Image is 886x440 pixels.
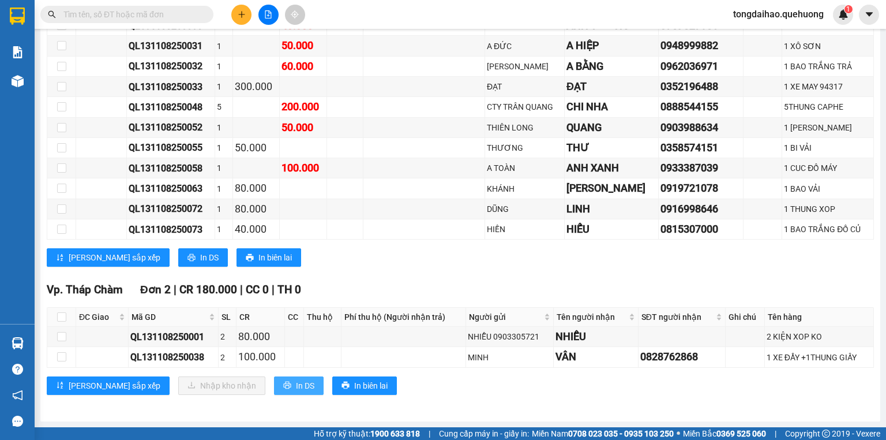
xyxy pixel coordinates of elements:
div: QL131108250038 [130,350,216,364]
span: CR 180.000 [179,283,237,296]
span: [PERSON_NAME] sắp xếp [69,379,160,392]
div: NHIỄU 0903305721 [468,330,551,343]
div: QL131108250032 [129,59,213,73]
span: message [12,416,23,427]
div: 200.000 [281,99,325,115]
div: 0888544155 [660,99,741,115]
div: ĐẠT [487,80,562,93]
div: 5THUNG CAPHE [784,100,872,113]
div: 1 THUNG XOP [784,203,872,215]
strong: 1900 633 818 [370,429,420,438]
div: 50.000 [281,120,325,136]
div: 40.000 [235,221,278,237]
div: 100.000 [238,349,282,365]
div: 1 XE ĐẨY +1THUNG GIẤY [767,351,872,364]
div: KHÁNH [487,182,562,195]
div: 1 [217,141,231,154]
button: sort-ascending[PERSON_NAME] sắp xếp [47,248,170,267]
div: QL131108250052 [129,120,213,135]
img: solution-icon [12,46,24,58]
button: file-add [258,5,279,25]
span: Hỗ trợ kỹ thuật: [314,427,420,440]
td: QL131108250058 [127,158,215,178]
td: THƯ [565,138,659,158]
div: 1 CUC ĐỒ MÁY [784,162,872,174]
div: A HIỆP [566,38,656,54]
td: GIA BẢO [565,178,659,199]
span: | [429,427,430,440]
td: HIẾU [565,219,659,240]
div: 0919721078 [660,180,741,196]
span: CC 0 [246,283,269,296]
button: caret-down [859,5,879,25]
div: [PERSON_NAME] [566,180,656,196]
span: Miền Nam [532,427,674,440]
div: 1 XÔ SƠN [784,40,872,53]
td: ĐẠT [565,77,659,97]
div: VÂN [555,349,636,365]
td: A BẰNG [565,57,659,77]
div: 0962036971 [660,58,741,74]
button: printerIn biên lai [236,248,301,267]
div: CHI NHA [566,99,656,115]
div: 80.000 [238,329,282,345]
img: logo-vxr [10,8,25,25]
div: 5 [217,100,231,113]
th: Ghi chú [726,308,765,327]
td: QL131108250073 [127,219,215,240]
td: QL131108250063 [127,178,215,199]
div: 0933387039 [660,160,741,176]
div: QUANG [566,120,656,136]
div: A BẰNG [566,58,656,74]
div: HIỀN [487,223,562,236]
td: CHI NHA [565,97,659,117]
td: QL131108250055 [127,138,215,158]
div: 2 [220,351,234,364]
div: 0828762868 [640,349,723,365]
div: 80.000 [235,180,278,196]
input: Tìm tên, số ĐT hoặc mã đơn [63,8,200,21]
div: LINH [566,201,656,217]
span: ĐC Giao [79,311,117,323]
td: QL131108250001 [129,327,219,347]
div: QL131108250055 [129,140,213,155]
div: THƯ [566,140,656,156]
strong: 0708 023 035 - 0935 103 250 [568,429,674,438]
th: CR [236,308,284,327]
td: QL131108250031 [127,36,215,56]
span: sort-ascending [56,253,64,263]
span: Đơn 2 [140,283,171,296]
span: Cung cấp máy in - giấy in: [439,427,529,440]
div: 50.000 [235,140,278,156]
div: QL131108250001 [130,330,216,344]
td: 0962036971 [659,57,744,77]
span: search [48,10,56,18]
div: A TOÀN [487,162,562,174]
div: 0916998646 [660,201,741,217]
td: 0358574151 [659,138,744,158]
td: QL131108250038 [129,347,219,367]
div: QL131108250048 [129,100,213,114]
th: Phí thu hộ (Người nhận trả) [341,308,466,327]
div: 1 BI VẢI [784,141,872,154]
span: SĐT người nhận [641,311,714,323]
div: 1 [217,223,231,236]
div: QL131108250063 [129,181,213,196]
td: ANH XANH [565,158,659,178]
img: warehouse-icon [12,75,24,87]
th: Tên hàng [765,308,874,327]
span: Mã GD [132,311,207,323]
span: copyright [822,430,830,438]
td: 0815307000 [659,219,744,240]
span: | [174,283,177,296]
div: 1 BAO VẢI [784,182,872,195]
div: QL131108250072 [129,202,213,216]
span: In DS [200,251,219,264]
div: DŨNG [487,203,562,215]
strong: 0369 525 060 [716,429,766,438]
div: 100.000 [281,160,325,176]
td: 0916998646 [659,199,744,219]
span: printer [187,253,196,263]
div: QL131108250073 [129,222,213,237]
div: 1 [217,203,231,215]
